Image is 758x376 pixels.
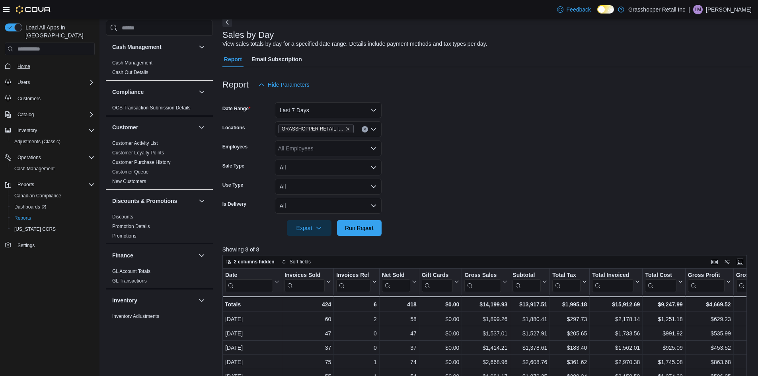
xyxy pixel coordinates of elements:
[11,224,95,234] span: Washington CCRS
[106,103,213,116] div: Compliance
[112,269,150,274] a: GL Account Totals
[512,357,547,367] div: $2,608.76
[284,272,325,279] div: Invoices Sold
[345,224,374,232] span: Run Report
[645,272,676,279] div: Total Cost
[345,127,350,131] button: Remove GRASSHOPPER RETAIL INC - Ospika from selection in this group
[592,272,633,292] div: Total Invoiced
[112,43,195,51] button: Cash Management
[464,300,507,309] div: $14,199.93
[224,51,242,67] span: Report
[11,224,59,234] a: [US_STATE] CCRS
[112,150,164,156] a: Customer Loyalty Points
[287,220,331,236] button: Export
[11,164,95,173] span: Cash Management
[464,329,507,338] div: $1,537.01
[14,78,33,87] button: Users
[336,300,376,309] div: 6
[11,191,64,201] a: Canadian Compliance
[234,259,275,265] span: 2 columns hidden
[268,81,310,89] span: Hide Parameters
[225,329,279,338] div: [DATE]
[112,314,159,319] a: Inventory Adjustments
[8,163,98,174] button: Cash Management
[222,144,247,150] label: Employees
[112,278,147,284] a: GL Transactions
[222,80,249,90] h3: Report
[552,343,587,353] div: $183.40
[552,272,581,292] div: Total Tax
[222,245,752,253] p: Showing 8 of 8
[552,314,587,324] div: $297.73
[645,272,682,292] button: Total Cost
[14,240,95,250] span: Settings
[336,343,376,353] div: 0
[14,215,31,221] span: Reports
[735,257,745,267] button: Enter fullscreen
[628,5,685,14] p: Grasshopper Retail Inc
[592,300,640,309] div: $15,912.69
[112,214,133,220] a: Discounts
[422,343,460,353] div: $0.00
[592,343,640,353] div: $1,562.01
[382,314,417,324] div: 58
[14,138,60,145] span: Adjustments (Classic)
[645,314,682,324] div: $1,251.18
[112,88,144,96] h3: Compliance
[284,357,331,367] div: 75
[11,137,95,146] span: Adjustments (Classic)
[11,164,58,173] a: Cash Management
[688,314,731,324] div: $629.23
[14,78,95,87] span: Users
[222,201,246,207] label: Is Delivery
[382,343,417,353] div: 37
[18,63,30,70] span: Home
[197,251,207,260] button: Finance
[112,60,152,66] a: Cash Management
[645,329,682,338] div: $991.92
[112,296,137,304] h3: Inventory
[18,242,35,249] span: Settings
[464,272,507,292] button: Gross Sales
[8,190,98,201] button: Canadian Compliance
[706,5,752,14] p: [PERSON_NAME]
[112,69,148,76] span: Cash Out Details
[421,300,459,309] div: $0.00
[222,163,244,169] label: Sale Type
[336,314,376,324] div: 2
[16,6,51,14] img: Cova
[112,159,171,166] span: Customer Purchase History
[18,181,34,188] span: Reports
[336,357,376,367] div: 1
[18,127,37,134] span: Inventory
[225,272,279,292] button: Date
[112,251,133,259] h3: Finance
[554,2,594,18] a: Feedback
[336,272,370,279] div: Invoices Ref
[112,197,195,205] button: Discounts & Promotions
[112,179,146,184] a: New Customers
[645,343,682,353] div: $925.09
[512,343,547,353] div: $1,378.61
[225,343,279,353] div: [DATE]
[14,166,55,172] span: Cash Management
[512,314,547,324] div: $1,880.41
[592,357,640,367] div: $2,970.38
[106,267,213,289] div: Finance
[18,79,30,86] span: Users
[197,196,207,206] button: Discounts & Promotions
[225,272,273,292] div: Date
[688,5,690,14] p: |
[112,169,148,175] a: Customer Queue
[14,126,40,135] button: Inventory
[14,110,95,119] span: Catalog
[688,343,731,353] div: $453.52
[112,43,162,51] h3: Cash Management
[18,95,41,102] span: Customers
[464,272,501,279] div: Gross Sales
[2,109,98,120] button: Catalog
[284,314,331,324] div: 60
[422,357,460,367] div: $0.00
[362,126,368,132] button: Clear input
[290,259,311,265] span: Sort fields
